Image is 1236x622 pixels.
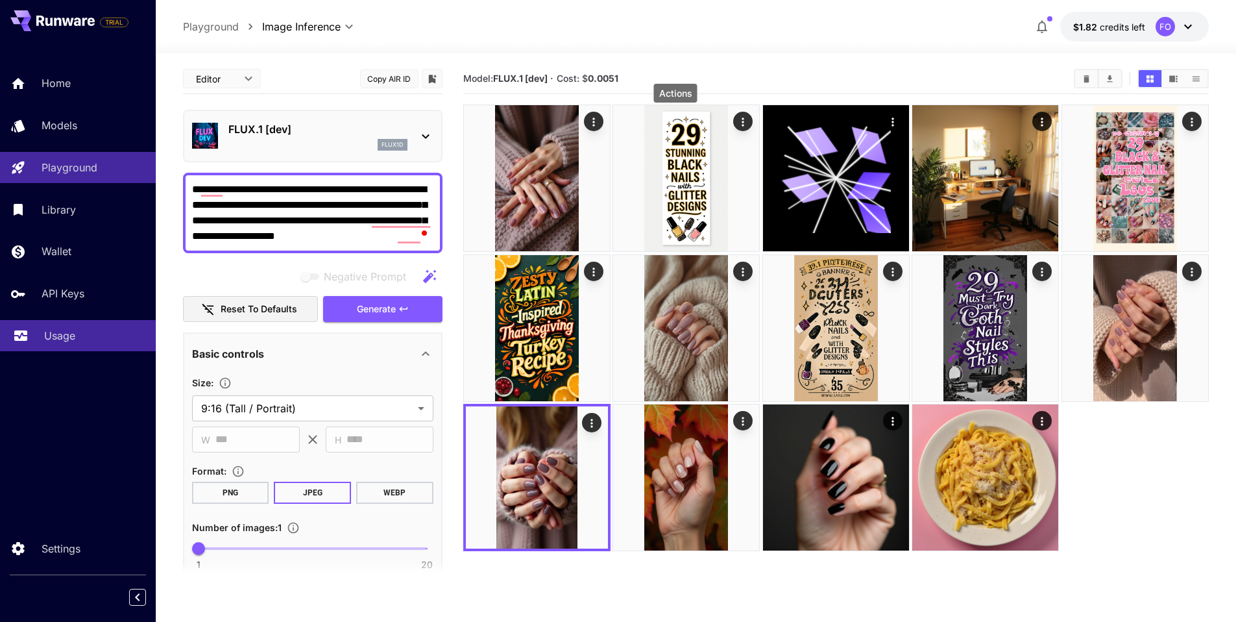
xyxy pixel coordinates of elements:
[42,75,71,91] p: Home
[1182,112,1202,131] div: Actions
[100,14,128,30] span: Add your payment card to enable full platform functionality.
[1074,69,1122,88] div: Clear AllDownload All
[426,71,438,86] button: Add to library
[582,413,601,432] div: Actions
[360,69,418,88] button: Copy AIR ID
[763,404,909,551] img: Z
[1139,70,1161,87] button: Show media in grid view
[192,182,433,244] textarea: To enrich screen reader interactions, please activate Accessibility in Grammarly extension settings
[192,482,269,504] button: PNG
[1137,69,1209,88] div: Show media in grid viewShow media in video viewShow media in list view
[613,255,759,401] img: Z
[323,296,442,323] button: Generate
[464,255,610,401] img: 2Q==
[466,406,608,549] img: 9k=
[912,404,1058,551] img: 2Q==
[613,404,759,551] img: Z
[101,18,128,27] span: TRIAL
[213,377,237,390] button: Adjust the dimensions of the generated image by specifying its width and height in pixels, or sel...
[42,541,80,556] p: Settings
[42,160,97,175] p: Playground
[584,262,603,281] div: Actions
[129,589,146,606] button: Collapse sidebar
[463,73,548,84] span: Model:
[613,105,759,251] img: Z
[335,432,341,447] span: H
[584,112,603,131] div: Actions
[192,346,264,362] p: Basic controls
[201,432,210,447] span: W
[912,105,1058,251] img: 2Q==
[550,71,553,86] p: ·
[183,19,262,34] nav: breadcrumb
[282,521,305,534] button: Specify how many images to generate in a single request. Each image generation will be charged se...
[734,112,753,131] div: Actions
[298,268,417,284] span: Negative prompts are not compatible with the selected model.
[183,296,318,323] button: Reset to defaults
[201,401,413,416] span: 9:16 (Tall / Portrait)
[588,73,618,84] b: 0.0051
[1156,17,1175,36] div: FO
[1033,112,1052,131] div: Actions
[493,73,548,84] b: FLUX.1 [dev]
[1098,70,1121,87] button: Download All
[192,466,226,477] span: Format :
[421,558,433,571] span: 20
[734,262,753,281] div: Actions
[192,338,433,369] div: Basic controls
[654,84,697,103] div: Actions
[883,262,903,281] div: Actions
[1062,105,1208,251] img: 9k=
[356,482,433,504] button: WEBP
[382,140,404,149] p: flux1d
[557,73,618,84] span: Cost: $
[1060,12,1209,42] button: $1.8228FO
[226,465,250,478] button: Choose the file format for the output image.
[1062,255,1208,401] img: Z
[44,328,75,343] p: Usage
[192,522,282,533] span: Number of images : 1
[1182,262,1202,281] div: Actions
[357,301,396,317] span: Generate
[1033,262,1052,281] div: Actions
[196,72,236,86] span: Editor
[883,112,903,131] div: Actions
[192,377,213,388] span: Size :
[183,19,239,34] a: Playground
[1073,21,1100,32] span: $1.82
[763,255,909,401] img: 2Q==
[1075,70,1098,87] button: Clear All
[1073,20,1145,34] div: $1.8228
[1185,70,1207,87] button: Show media in list view
[1100,21,1145,32] span: credits left
[192,116,433,156] div: FLUX.1 [dev]flux1d
[42,118,77,133] p: Models
[1162,70,1185,87] button: Show media in video view
[42,243,71,259] p: Wallet
[228,121,407,137] p: FLUX.1 [dev]
[1033,411,1052,430] div: Actions
[42,286,84,301] p: API Keys
[734,411,753,430] div: Actions
[912,255,1058,401] img: Z
[274,482,351,504] button: JPEG
[883,411,903,430] div: Actions
[262,19,341,34] span: Image Inference
[42,202,76,218] p: Library
[464,105,610,251] img: 2Q==
[139,586,156,609] div: Collapse sidebar
[324,269,406,284] span: Negative Prompt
